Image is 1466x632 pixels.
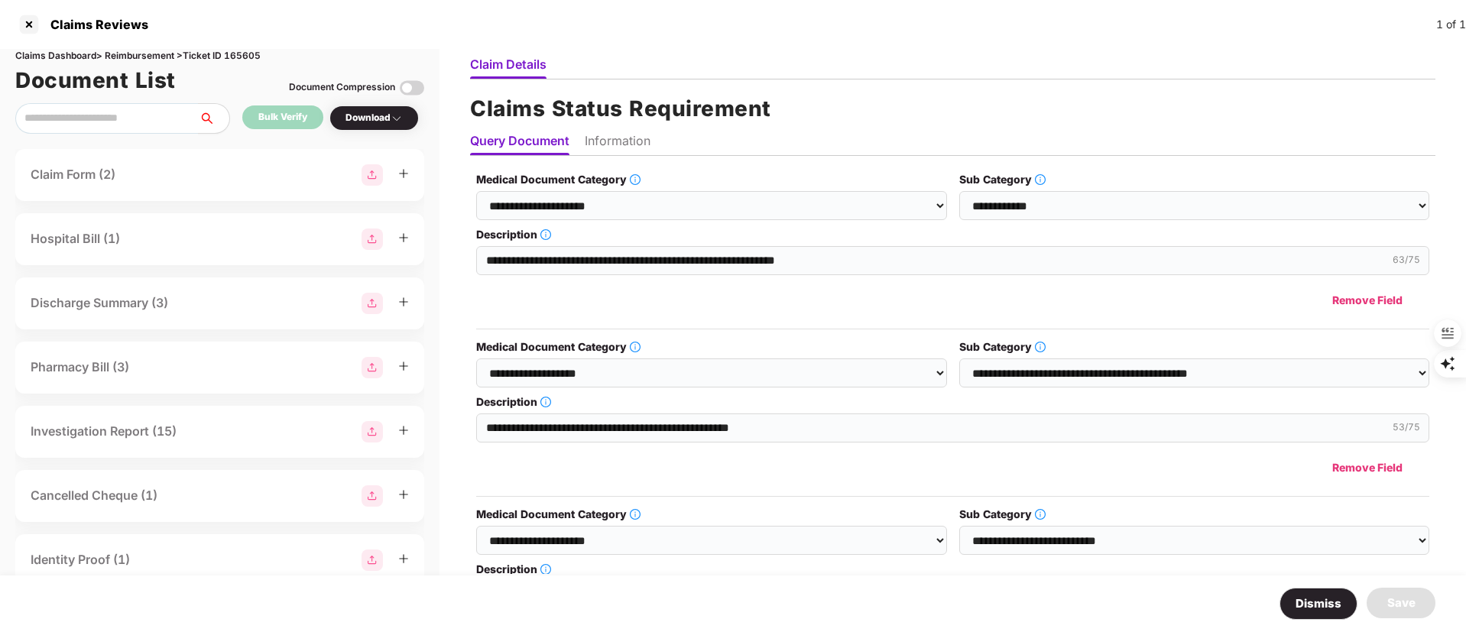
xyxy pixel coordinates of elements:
h1: Claims Status Requirement [470,92,1435,125]
span: search [198,112,229,125]
img: svg+xml;base64,PHN2ZyBpZD0iR3JvdXBfMjg4MTMiIGRhdGEtbmFtZT0iR3JvdXAgMjg4MTMiIHhtbG5zPSJodHRwOi8vd3... [362,293,383,314]
img: svg+xml;base64,PHN2ZyBpZD0iRHJvcGRvd24tMzJ4MzIiIHhtbG5zPSJodHRwOi8vd3d3LnczLm9yZy8yMDAwL3N2ZyIgd2... [391,112,403,125]
button: Dismiss [1280,588,1357,620]
span: info-circle [540,397,551,407]
label: Medical Document Category [476,171,946,188]
button: Remove Field [1305,281,1429,319]
div: Claims Reviews [41,17,148,32]
label: Description [476,561,1429,578]
div: Download [345,111,403,125]
label: Medical Document Category [476,506,946,523]
div: Hospital Bill (1) [31,229,120,248]
label: Sub Category [959,171,1429,188]
img: svg+xml;base64,PHN2ZyBpZD0iR3JvdXBfMjg4MTMiIGRhdGEtbmFtZT0iR3JvdXAgMjg4MTMiIHhtbG5zPSJodHRwOi8vd3... [362,421,383,442]
label: Sub Category [959,339,1429,355]
div: Cancelled Cheque (1) [31,486,157,505]
button: search [198,103,230,134]
span: plus [398,168,409,179]
span: info-circle [540,229,551,240]
span: plus [398,489,409,500]
span: plus [398,361,409,371]
div: Claims Dashboard > Reimbursement > Ticket ID 165605 [15,49,424,63]
img: svg+xml;base64,PHN2ZyBpZD0iR3JvdXBfMjg4MTMiIGRhdGEtbmFtZT0iR3JvdXAgMjg4MTMiIHhtbG5zPSJodHRwOi8vd3... [362,357,383,378]
span: plus [398,232,409,243]
div: Claim Form (2) [31,165,115,184]
img: svg+xml;base64,PHN2ZyBpZD0iR3JvdXBfMjg4MTMiIGRhdGEtbmFtZT0iR3JvdXAgMjg4MTMiIHhtbG5zPSJodHRwOi8vd3... [362,485,383,507]
span: info-circle [630,174,641,185]
div: Identity Proof (1) [31,550,130,569]
img: svg+xml;base64,PHN2ZyBpZD0iR3JvdXBfMjg4MTMiIGRhdGEtbmFtZT0iR3JvdXAgMjg4MTMiIHhtbG5zPSJodHRwOi8vd3... [362,164,383,186]
img: svg+xml;base64,PHN2ZyBpZD0iR3JvdXBfMjg4MTMiIGRhdGEtbmFtZT0iR3JvdXAgMjg4MTMiIHhtbG5zPSJodHRwOi8vd3... [362,549,383,571]
div: Investigation Report (15) [31,422,177,441]
span: info-circle [1035,174,1046,185]
li: Claim Details [470,57,547,79]
label: Description [476,226,1429,243]
span: info-circle [540,564,551,575]
img: svg+xml;base64,PHN2ZyBpZD0iVG9nZ2xlLTMyeDMyIiB4bWxucz0iaHR0cDovL3d3dy53My5vcmcvMjAwMC9zdmciIHdpZH... [400,76,424,100]
img: svg+xml;base64,PHN2ZyBpZD0iR3JvdXBfMjg4MTMiIGRhdGEtbmFtZT0iR3JvdXAgMjg4MTMiIHhtbG5zPSJodHRwOi8vd3... [362,228,383,250]
div: Discharge Summary (3) [31,293,168,313]
span: info-circle [630,509,641,520]
span: plus [398,297,409,307]
h1: Document List [15,63,176,97]
label: Sub Category [959,506,1429,523]
div: Bulk Verify [258,110,307,125]
div: Document Compression [289,80,395,95]
span: plus [398,553,409,564]
li: Information [585,133,650,155]
label: Medical Document Category [476,339,946,355]
span: info-circle [1035,509,1046,520]
div: 1 of 1 [1436,16,1466,33]
span: plus [398,425,409,436]
span: info-circle [630,342,641,352]
label: Description [476,394,1429,410]
div: Save [1387,594,1416,612]
span: info-circle [1035,342,1046,352]
li: Query Document [470,133,569,155]
div: Pharmacy Bill (3) [31,358,129,377]
button: Remove Field [1305,449,1429,487]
